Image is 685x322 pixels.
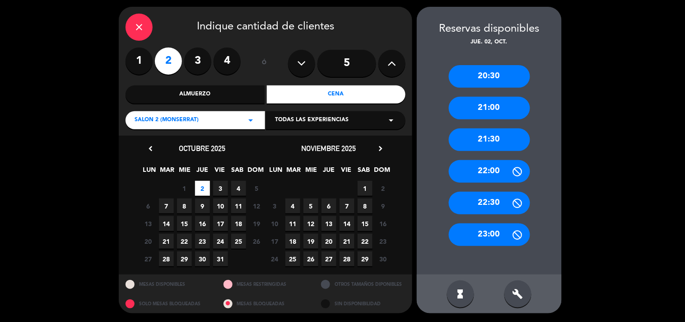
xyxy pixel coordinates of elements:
span: 24 [267,251,282,266]
span: MAR [286,165,301,180]
span: 23 [376,234,391,249]
span: 29 [177,251,192,266]
span: 19 [249,216,264,231]
span: 27 [141,251,156,266]
span: 18 [231,216,246,231]
span: 27 [322,251,336,266]
span: SAB [230,165,245,180]
span: 15 [358,216,373,231]
span: 13 [322,216,336,231]
div: SIN DISPONIBILIDAD [314,294,412,313]
span: 22 [177,234,192,249]
span: Todas las experiencias [275,116,349,125]
span: 2 [195,181,210,196]
span: LUN [142,165,157,180]
div: Almuerzo [126,85,265,104]
span: 21 [159,234,174,249]
span: 18 [285,234,300,249]
span: MIE [304,165,319,180]
span: 9 [376,199,391,213]
span: JUE [195,165,210,180]
label: 1 [126,47,153,75]
label: 4 [214,47,241,75]
span: 14 [159,216,174,231]
div: SOLO MESAS BLOQUEADAS [119,294,217,313]
span: 4 [285,199,300,213]
span: 2 [376,181,391,196]
span: MAR [160,165,175,180]
span: SAB [357,165,372,180]
span: 28 [340,251,354,266]
div: 23:00 [449,223,530,246]
span: 30 [195,251,210,266]
span: VIE [213,165,228,180]
span: 10 [267,216,282,231]
span: 12 [249,199,264,213]
span: Salon 2 (Monserrat) [135,116,199,125]
span: 3 [213,181,228,196]
span: 26 [249,234,264,249]
span: 23 [195,234,210,249]
span: 16 [195,216,210,231]
div: MESAS DISPONIBLES [119,275,217,294]
span: 9 [195,199,210,213]
i: build [513,289,523,299]
span: 28 [159,251,174,266]
span: 15 [177,216,192,231]
span: 16 [376,216,391,231]
span: 31 [213,251,228,266]
span: 8 [177,199,192,213]
span: 7 [159,199,174,213]
span: DOM [374,165,389,180]
div: Cena [267,85,406,104]
label: 3 [184,47,211,75]
span: 1 [358,181,373,196]
span: 4 [231,181,246,196]
span: 14 [340,216,354,231]
span: 5 [303,199,318,213]
div: ó [250,47,279,79]
span: 22 [358,234,373,249]
span: 24 [213,234,228,249]
i: chevron_right [376,144,385,153]
span: 25 [231,234,246,249]
label: 2 [155,47,182,75]
span: 11 [285,216,300,231]
span: 20 [141,234,156,249]
i: arrow_drop_down [245,115,256,126]
span: JUE [322,165,336,180]
span: octubre 2025 [179,144,226,153]
div: MESAS BLOQUEADAS [217,294,315,313]
span: VIE [339,165,354,180]
span: 17 [267,234,282,249]
span: DOM [248,165,263,180]
span: 30 [376,251,391,266]
span: 8 [358,199,373,213]
span: 20 [322,234,336,249]
span: 3 [267,199,282,213]
div: OTROS TAMAÑOS DIPONIBLES [314,275,412,294]
div: 20:30 [449,65,530,88]
span: LUN [269,165,284,180]
div: Reservas disponibles [417,20,562,38]
div: Indique cantidad de clientes [126,14,405,41]
span: 19 [303,234,318,249]
span: 12 [303,216,318,231]
div: jue. 02, oct. [417,38,562,47]
div: 22:30 [449,192,530,214]
span: 5 [249,181,264,196]
span: noviembre 2025 [302,144,356,153]
span: 13 [141,216,156,231]
span: 17 [213,216,228,231]
span: 1 [177,181,192,196]
i: hourglass_full [455,289,466,299]
span: MIE [177,165,192,180]
div: 21:00 [449,97,530,119]
div: MESAS RESTRINGIDAS [217,275,315,294]
span: 29 [358,251,373,266]
span: 21 [340,234,354,249]
div: 21:30 [449,128,530,151]
span: 6 [322,199,336,213]
span: 25 [285,251,300,266]
i: chevron_left [146,144,155,153]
